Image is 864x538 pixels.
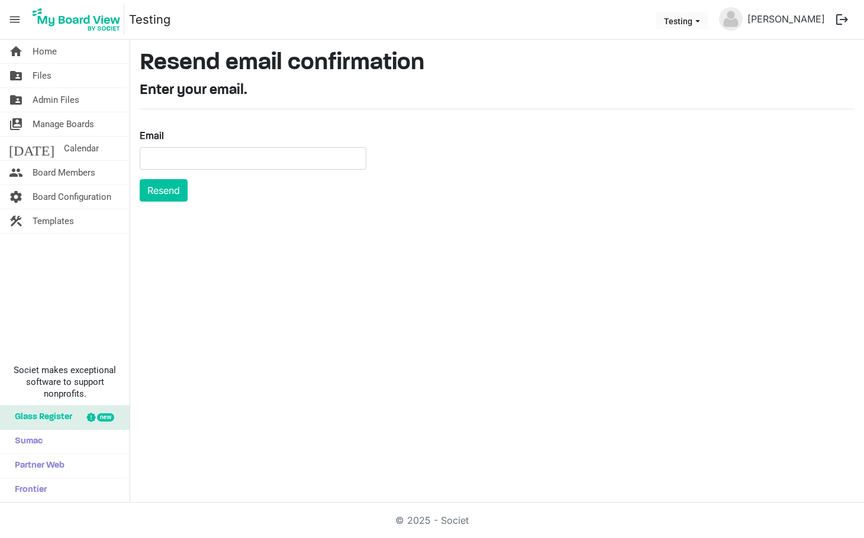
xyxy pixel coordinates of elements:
img: no-profile-picture.svg [719,7,743,31]
div: new [97,413,114,422]
span: Glass Register [9,406,72,429]
span: Frontier [9,478,47,502]
span: menu [4,8,26,31]
span: construction [9,209,23,233]
a: [PERSON_NAME] [743,7,830,31]
span: Partner Web [9,454,65,478]
span: home [9,40,23,63]
label: Email [140,128,164,142]
span: folder_shared [9,64,23,87]
button: logout [830,7,855,32]
span: Files [33,64,51,87]
span: Sumac [9,430,43,453]
span: settings [9,185,23,209]
span: [DATE] [9,137,54,160]
img: My Board View Logo [29,5,124,34]
span: people [9,161,23,184]
span: Manage Boards [33,112,94,136]
button: Testing dropdownbutton [656,12,708,29]
span: Societ makes exceptional software to support nonprofits. [5,364,124,400]
span: Home [33,40,57,63]
h4: Enter your email. [140,82,855,99]
a: Testing [129,8,170,31]
span: folder_shared [9,88,23,112]
span: Calendar [64,137,99,160]
a: © 2025 - Societ [395,514,469,526]
button: Resend [140,179,188,202]
span: Templates [33,209,74,233]
span: Board Configuration [33,185,111,209]
span: Board Members [33,161,95,184]
span: switch_account [9,112,23,136]
h1: Resend email confirmation [140,49,855,77]
a: My Board View Logo [29,5,129,34]
span: Admin Files [33,88,79,112]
